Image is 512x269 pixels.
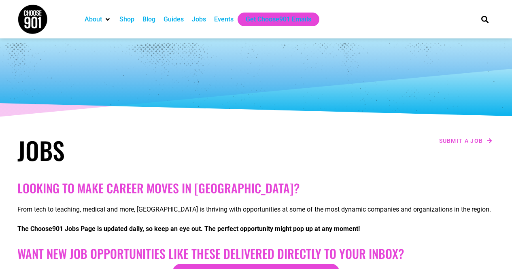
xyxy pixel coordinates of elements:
span: Submit a job [439,138,483,144]
a: About [85,15,102,24]
a: Get Choose901 Emails [246,15,311,24]
a: Submit a job [437,136,495,146]
h2: Want New Job Opportunities like these Delivered Directly to your Inbox? [17,246,495,261]
div: Search [478,13,491,26]
a: Guides [164,15,184,24]
h1: Jobs [17,136,252,165]
div: About [81,13,115,26]
a: Blog [142,15,155,24]
nav: Main nav [81,13,467,26]
a: Events [214,15,234,24]
strong: The Choose901 Jobs Page is updated daily, so keep an eye out. The perfect opportunity might pop u... [17,225,360,233]
a: Jobs [192,15,206,24]
a: Shop [119,15,134,24]
h2: Looking to make career moves in [GEOGRAPHIC_DATA]? [17,181,495,195]
p: From tech to teaching, medical and more, [GEOGRAPHIC_DATA] is thriving with opportunities at some... [17,205,495,214]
